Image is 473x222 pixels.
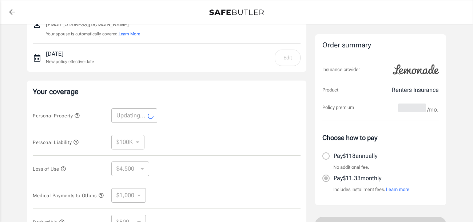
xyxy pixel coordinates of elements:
[33,193,104,198] span: Medical Payments to Others
[33,86,301,97] p: Your coverage
[322,86,338,94] p: Product
[209,9,264,15] img: Back to quotes
[389,59,443,80] img: Lemonade
[333,164,369,171] p: No additional fee.
[322,104,354,111] p: Policy premium
[427,105,439,115] span: /mo.
[33,111,80,120] button: Personal Property
[333,186,409,193] p: Includes installment fees.
[5,5,19,19] a: back to quotes
[33,138,79,147] button: Personal Liability
[334,152,377,160] p: Pay $118 annually
[46,31,140,38] p: Your spouse is automatically covered.
[46,50,94,58] p: [DATE]
[33,54,41,62] svg: New policy start date
[46,21,140,28] p: [EMAIL_ADDRESS][DOMAIN_NAME]
[322,40,439,51] div: Order summary
[33,166,66,172] span: Loss of Use
[33,164,66,173] button: Loss of Use
[322,66,360,73] p: Insurance provider
[322,133,439,143] p: Choose how to pay
[33,191,104,200] button: Medical Payments to Others
[33,20,41,29] svg: Insured person
[392,86,439,94] p: Renters Insurance
[334,174,381,183] p: Pay $11.33 monthly
[386,186,409,193] button: Learn more
[33,113,80,118] span: Personal Property
[119,31,140,37] button: Learn More
[46,58,94,65] p: New policy effective date
[33,140,79,145] span: Personal Liability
